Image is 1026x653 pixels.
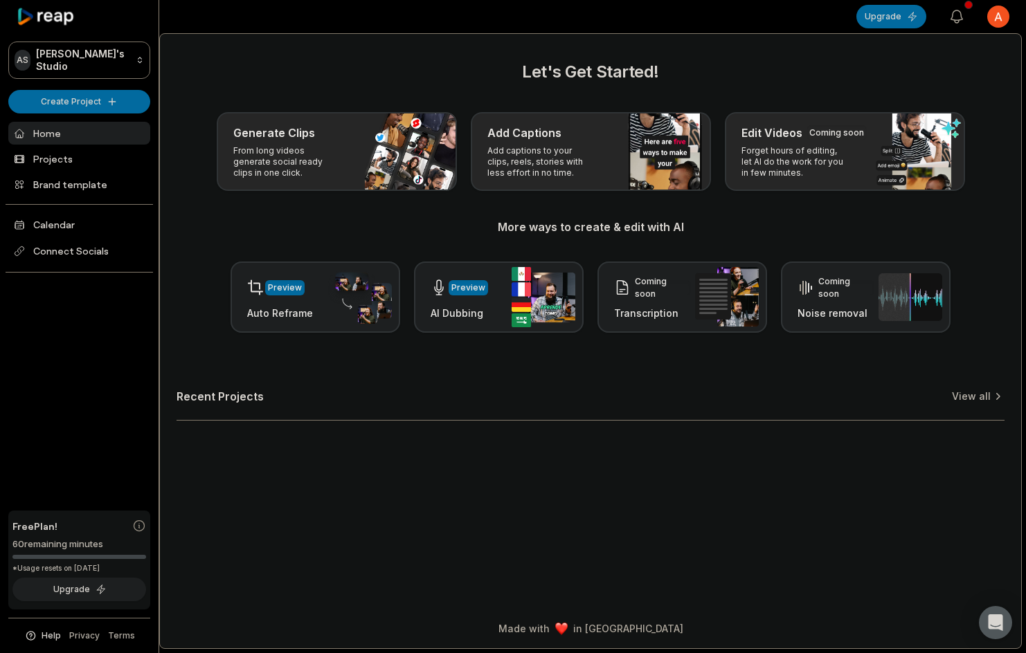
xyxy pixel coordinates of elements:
[798,306,874,320] h3: Noise removal
[24,629,61,642] button: Help
[635,275,688,300] div: Coming soon
[8,239,150,264] span: Connect Socials
[268,282,302,294] div: Preview
[8,147,150,170] a: Projects
[487,125,561,141] h3: Add Captions
[487,145,595,178] p: Add captions to your clips, reels, stories with less effort in no time.
[177,59,1005,84] h2: Let's Get Started!
[512,267,575,327] img: ai_dubbing.png
[15,50,30,71] div: AS
[42,629,61,642] span: Help
[555,623,568,635] img: heart emoji
[741,145,849,178] p: Forget hours of editing, let AI do the work for you in few minutes.
[952,389,991,403] a: View all
[451,282,485,294] div: Preview
[8,213,150,236] a: Calendar
[741,125,802,141] h3: Edit Videos
[247,306,313,320] h3: Auto Reframe
[809,127,864,139] div: Coming soon
[614,306,691,320] h3: Transcription
[233,145,341,178] p: From long videos generate social ready clips in one click.
[8,122,150,145] a: Home
[979,606,1012,639] div: Open Intercom Messenger
[177,219,1005,235] h3: More ways to create & edit with AI
[12,563,146,573] div: *Usage resets on [DATE]
[12,578,146,601] button: Upgrade
[172,621,1009,636] div: Made with in [GEOGRAPHIC_DATA]
[12,519,57,533] span: Free Plan!
[856,5,926,28] button: Upgrade
[177,389,264,403] h2: Recent Projects
[879,273,942,321] img: noise_removal.png
[69,629,100,642] a: Privacy
[8,90,150,113] button: Create Project
[36,48,130,73] p: [PERSON_NAME]'s Studio
[8,173,150,196] a: Brand template
[695,267,759,326] img: transcription.png
[233,125,315,141] h3: Generate Clips
[12,537,146,551] div: 60 remaining minutes
[328,270,392,324] img: auto_reframe.png
[108,629,135,642] a: Terms
[818,275,872,300] div: Coming soon
[431,306,488,320] h3: AI Dubbing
